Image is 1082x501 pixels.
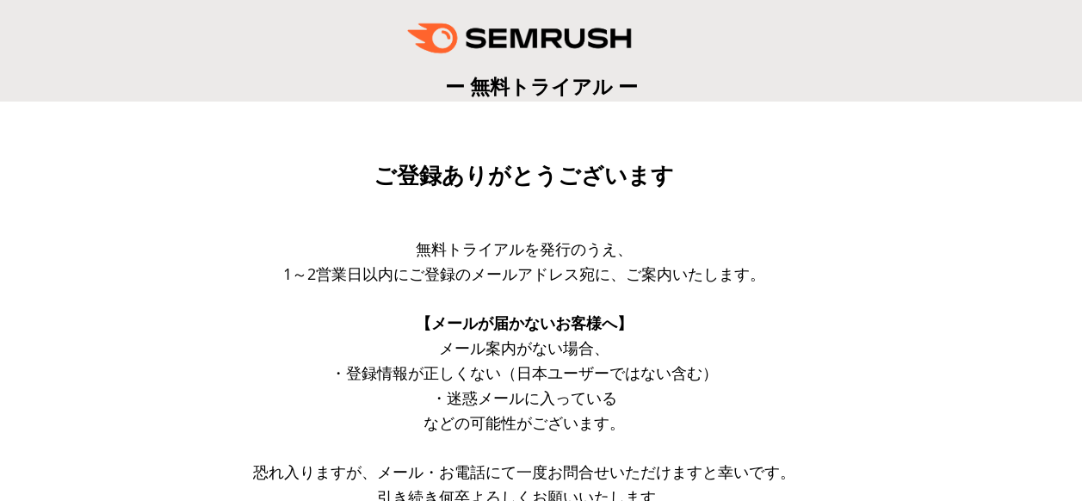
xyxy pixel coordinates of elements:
span: ご登録ありがとうございます [374,163,674,189]
span: 1～2営業日以内にご登録のメールアドレス宛に、ご案内いたします。 [283,263,765,284]
span: ・迷惑メールに入っている [431,387,617,408]
span: 【メールが届かないお客様へ】 [416,312,633,333]
span: 無料トライアルを発行のうえ、 [416,238,633,259]
span: 恐れ入りますが、メール・お電話にて一度お問合せいただけますと幸いです。 [253,461,795,482]
span: ・登録情報が正しくない（日本ユーザーではない含む） [331,362,718,383]
span: などの可能性がございます。 [424,412,625,433]
span: ー 無料トライアル ー [445,72,638,100]
span: メール案内がない場合、 [439,337,609,358]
